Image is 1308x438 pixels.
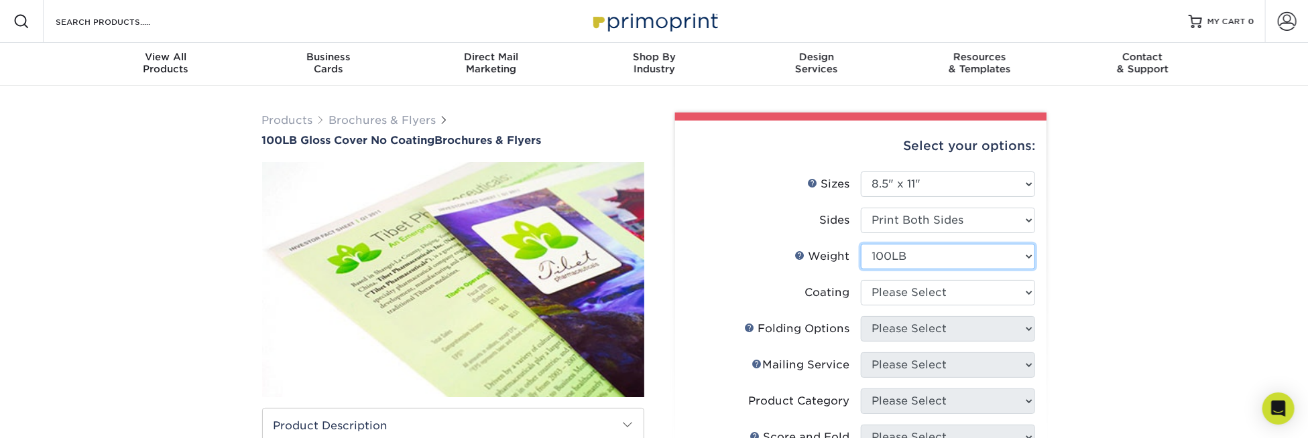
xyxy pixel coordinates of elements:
[1262,392,1295,425] div: Open Intercom Messenger
[587,7,721,35] img: Primoprint
[573,51,735,75] div: Industry
[795,248,850,265] div: Weight
[898,51,1061,75] div: & Templates
[262,134,644,147] h1: Brochures & Flyers
[247,51,410,75] div: Cards
[749,393,850,409] div: Product Category
[410,51,573,63] span: Direct Mail
[262,148,644,412] img: 100LB Gloss Cover<br/>No Coating 01
[84,43,247,86] a: View AllProducts
[262,134,644,147] a: 100LB Gloss Cover No CoatingBrochures & Flyers
[410,43,573,86] a: Direct MailMarketing
[247,43,410,86] a: BusinessCards
[262,114,313,127] a: Products
[735,51,898,75] div: Services
[1061,43,1224,86] a: Contact& Support
[1207,16,1246,27] span: MY CART
[752,357,850,373] div: Mailing Service
[1061,51,1224,63] span: Contact
[1248,17,1254,26] span: 0
[410,51,573,75] div: Marketing
[735,43,898,86] a: DesignServices
[805,285,850,301] div: Coating
[745,321,850,337] div: Folding Options
[808,176,850,192] div: Sizes
[84,51,247,75] div: Products
[1061,51,1224,75] div: & Support
[247,51,410,63] span: Business
[898,51,1061,63] span: Resources
[686,121,1036,171] div: Select your options:
[735,51,898,63] span: Design
[573,51,735,63] span: Shop By
[54,13,185,29] input: SEARCH PRODUCTS.....
[820,212,850,228] div: Sides
[898,43,1061,86] a: Resources& Templates
[84,51,247,63] span: View All
[262,134,435,147] span: 100LB Gloss Cover No Coating
[329,114,436,127] a: Brochures & Flyers
[573,43,735,86] a: Shop ByIndustry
